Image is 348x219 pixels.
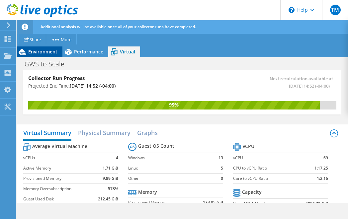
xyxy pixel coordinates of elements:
h4: Projected End Time: [28,82,181,90]
label: Active Memory [23,165,96,172]
span: [DATE] 14:52 (-04:00) [182,82,330,90]
b: 5 [221,165,223,172]
b: 1:17.25 [314,165,328,172]
b: 13 [218,155,223,161]
span: TM [330,5,341,15]
b: 9.89 GiB [103,175,118,182]
span: Next recalculation available at [182,75,333,90]
label: Memory Oversubscription [23,185,96,192]
b: 4 [116,155,118,161]
label: CPU to vCPU Ratio [233,165,303,172]
b: 1:2.16 [317,175,328,182]
span: [DATE] 14:52 (-04:00) [70,83,116,89]
b: 578% [108,185,118,192]
span: Environment [28,48,57,55]
b: Guest OS Count [138,143,174,149]
label: Guest Used Disk [23,196,96,202]
b: Average Virtual Machine [32,143,87,150]
span: Virtual [120,48,135,55]
b: 69 [323,155,328,161]
label: Provisioned Memory [128,199,196,206]
a: Share [19,34,46,44]
label: Provisioned Memory [23,175,96,182]
b: 1.71 GiB [103,165,118,172]
svg: \n [289,7,295,13]
h2: Physical Summary [78,126,130,139]
h2: Virtual Summary [23,126,71,141]
b: 4956.70 GiB [305,200,328,207]
label: Virtual Disk Used [233,200,297,207]
h2: Graphs [137,126,158,139]
span: Performance [74,48,103,55]
label: Windows [128,155,215,161]
label: vCPU [233,155,303,161]
label: Core to vCPU Ratio [233,175,303,182]
b: 212.45 GiB [98,196,118,202]
label: Linux [128,165,215,172]
label: Other [128,175,215,182]
b: Capacity [242,189,262,195]
b: vCPU [243,143,254,150]
b: 0 [221,175,223,182]
h1: GWS to Scale [22,60,75,68]
b: Memory [138,189,157,195]
b: 178.05 GiB [203,199,223,206]
a: More [46,34,77,44]
div: 95% [28,101,320,109]
span: Additional analysis will be available once all of your collector runs have completed. [41,24,196,30]
label: vCPUs [23,155,96,161]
